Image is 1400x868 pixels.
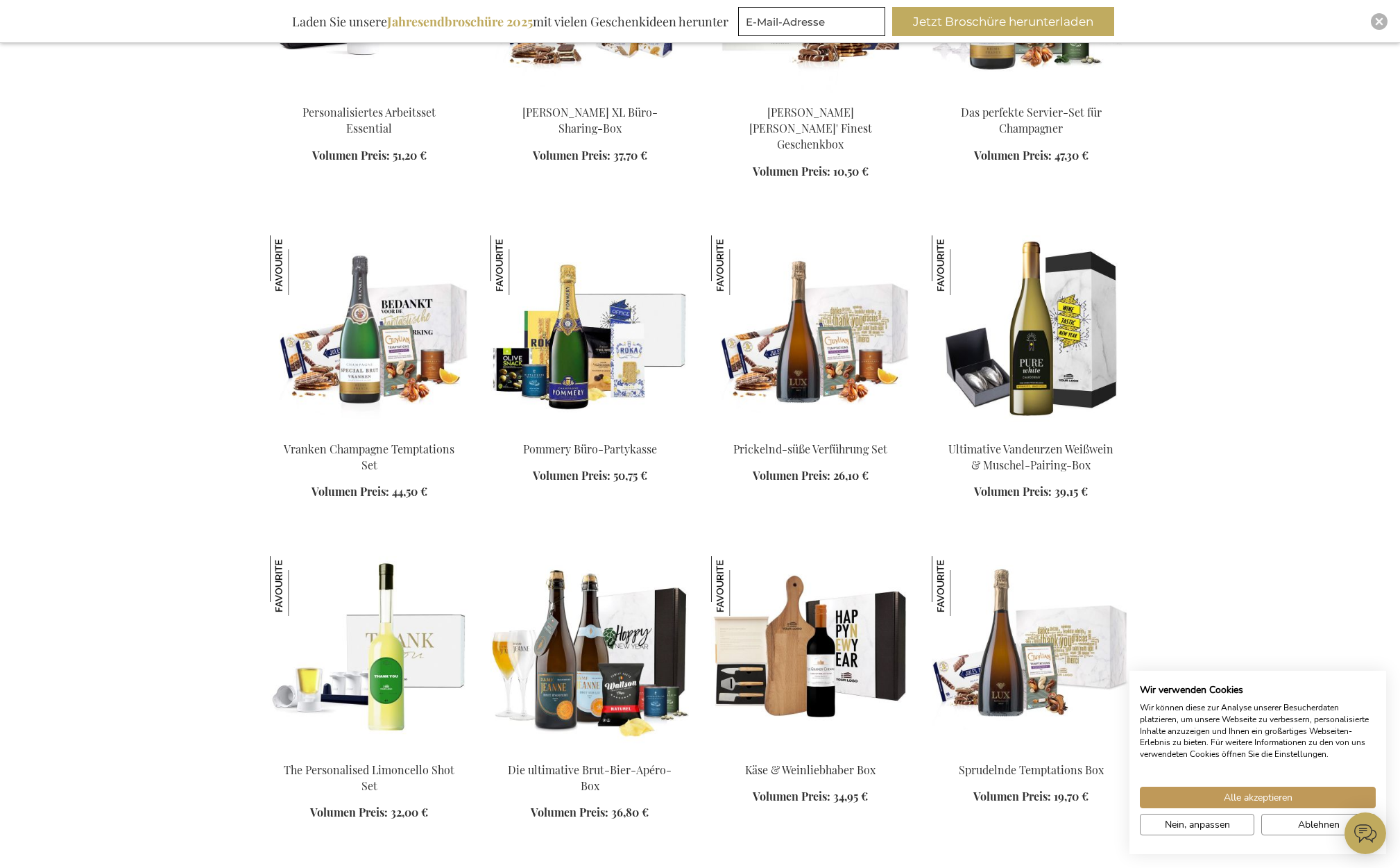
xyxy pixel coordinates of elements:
button: Alle verweigern cookies [1261,814,1376,835]
a: Volumen Preis: 19,70 € [973,789,1089,805]
a: Personalisiertes Arbeitsset Essential [302,105,436,135]
span: 19,70 € [1054,789,1089,803]
a: The Personalised Limoncello Shot Set The Personalised Limoncello Shot Set [270,745,468,758]
span: Volumen Preis: [310,805,388,819]
img: Prickelnd-süße Verführung Set [711,235,771,295]
a: Volumen Preis: 10,50 € [753,164,869,180]
a: Volumen Preis: 50,75 € [533,468,647,484]
img: Ultimate Vandeurzen White Wine & Mussel Pairing Box [932,235,1130,430]
a: Sparkling Sweet Temptation Set Prickelnd-süße Verführung Set [711,424,910,437]
div: Close [1371,13,1388,30]
span: 51,20 € [393,148,427,162]
a: The Personalised Limoncello Shot Set [284,762,454,793]
a: Personalised Work Essential Set [270,87,468,101]
a: Die ultimative Brut-Bier-Apéro-Box [508,762,672,793]
img: Käse & Weinliebhaber Box [711,556,771,616]
img: Pommery Büro-Partykasse [490,235,550,295]
a: Volumen Preis: 39,15 € [974,484,1088,500]
span: 34,95 € [833,789,868,803]
span: 36,80 € [611,805,649,819]
span: 10,50 € [833,164,869,178]
span: Nein, anpassen [1165,817,1230,832]
a: Volumen Preis: 36,80 € [531,805,649,821]
a: Käse & Weinliebhaber Box [745,762,876,777]
span: Volumen Preis: [753,164,830,178]
span: Volumen Preis: [973,789,1051,803]
img: Ultimative Vandeurzen Weißwein & Muschel-Pairing-Box [932,235,991,295]
a: Volumen Preis: 32,00 € [310,805,428,821]
span: Volumen Preis: [753,468,830,483]
span: Ablehnen [1298,817,1340,832]
span: Volumen Preis: [312,148,390,162]
a: [PERSON_NAME] [PERSON_NAME]' Finest Geschenkbox [749,105,872,151]
img: Sparkling Temptations Bpx [932,556,1130,751]
img: Close [1375,17,1383,26]
a: Volumen Preis: 34,95 € [753,789,868,805]
a: Volumen Preis: 26,10 € [753,468,869,484]
a: Die ultimative Champagner-Bier-Apéro-Box [490,745,689,758]
a: Volumen Preis: 51,20 € [312,148,427,164]
a: Prickelnd-süße Verführung Set [733,442,887,456]
span: Volumen Preis: [311,484,389,499]
a: Jules Destrooper Jules' Finest Gift Box [711,87,910,101]
img: Die ultimative Champagner-Bier-Apéro-Box [490,556,689,751]
span: Volumen Preis: [974,484,1052,499]
a: Ultimative Vandeurzen Weißwein & Muschel-Pairing-Box [948,442,1113,472]
button: Jetzt Broschüre herunterladen [892,7,1114,36]
button: cookie Einstellungen anpassen [1140,814,1254,835]
img: Cheese & Wine Lovers Box [711,556,910,751]
button: Akzeptieren Sie alle cookies [1140,787,1376,808]
b: Jahresendbroschüre 2025 [387,13,533,30]
a: Sprudelnde Temptations Box [959,762,1104,777]
a: Pommery Büro-Partykasse [523,442,657,456]
span: 50,75 € [613,468,647,483]
p: Wir können diese zur Analyse unserer Besucherdaten platzieren, um unsere Webseite zu verbessern, ... [1140,702,1376,760]
a: Sparkling Temptations Bpx Sprudelnde Temptations Box [932,745,1130,758]
input: E-Mail-Adresse [738,7,885,36]
span: Volumen Preis: [531,805,608,819]
span: 39,15 € [1055,484,1088,499]
span: 44,50 € [392,484,427,499]
span: 26,10 € [833,468,869,483]
form: marketing offers and promotions [738,7,889,40]
iframe: belco-activator-frame [1344,812,1386,854]
span: Volumen Preis: [974,148,1052,162]
img: The Personalised Limoncello Shot Set [270,556,330,616]
h2: Wir verwenden Cookies [1140,684,1376,696]
a: Volumen Preis: 44,50 € [311,484,427,500]
a: Ultimate Vandeurzen White Wine & Mussel Pairing Box Ultimative Vandeurzen Weißwein & Muschel-Pair... [932,424,1130,437]
a: Vranken Champagne Temptations Set [284,442,454,472]
img: The Personalised Limoncello Shot Set [270,556,468,751]
a: Vranken Champagne Temptations Set Vranken Champagne Temptations Set [270,424,468,437]
a: Pommery Office Party Box Pommery Büro-Partykasse [490,424,689,437]
span: Volumen Preis: [753,789,830,803]
span: 47,30 € [1055,148,1089,162]
a: The Perfect Serve Champagne Set [932,87,1130,101]
img: Vranken Champagne Temptations Set [270,235,468,430]
img: Sparkling Sweet Temptation Set [711,235,910,430]
a: Volumen Preis: 47,30 € [974,148,1089,164]
span: Volumen Preis: [533,468,611,483]
span: 32,00 € [391,805,428,819]
div: Laden Sie unsere mit vielen Geschenkideen herunter [286,7,735,36]
img: Pommery Office Party Box [490,235,689,430]
span: Alle akzeptieren [1224,790,1292,805]
img: Vranken Champagne Temptations Set [270,235,330,295]
img: Sprudelnde Temptations Box [932,556,991,616]
a: Cheese & Wine Lovers Box Käse & Weinliebhaber Box [711,745,910,758]
a: Das perfekte Servier-Set für Champagner [961,105,1102,135]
